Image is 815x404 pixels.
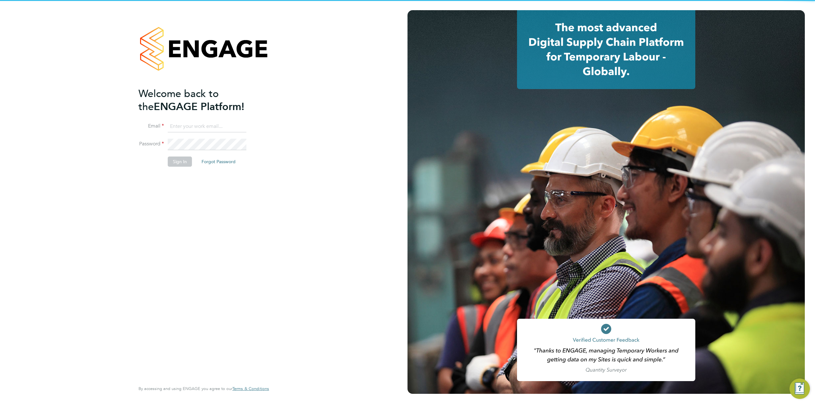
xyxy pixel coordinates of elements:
[196,157,241,167] button: Forgot Password
[790,379,810,399] button: Engage Resource Center
[138,386,269,391] span: By accessing and using ENGAGE you agree to our
[232,386,269,391] a: Terms & Conditions
[138,87,263,113] h2: ENGAGE Platform!
[138,123,164,129] label: Email
[168,121,246,132] input: Enter your work email...
[138,87,219,113] span: Welcome back to the
[138,141,164,147] label: Password
[168,157,192,167] button: Sign In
